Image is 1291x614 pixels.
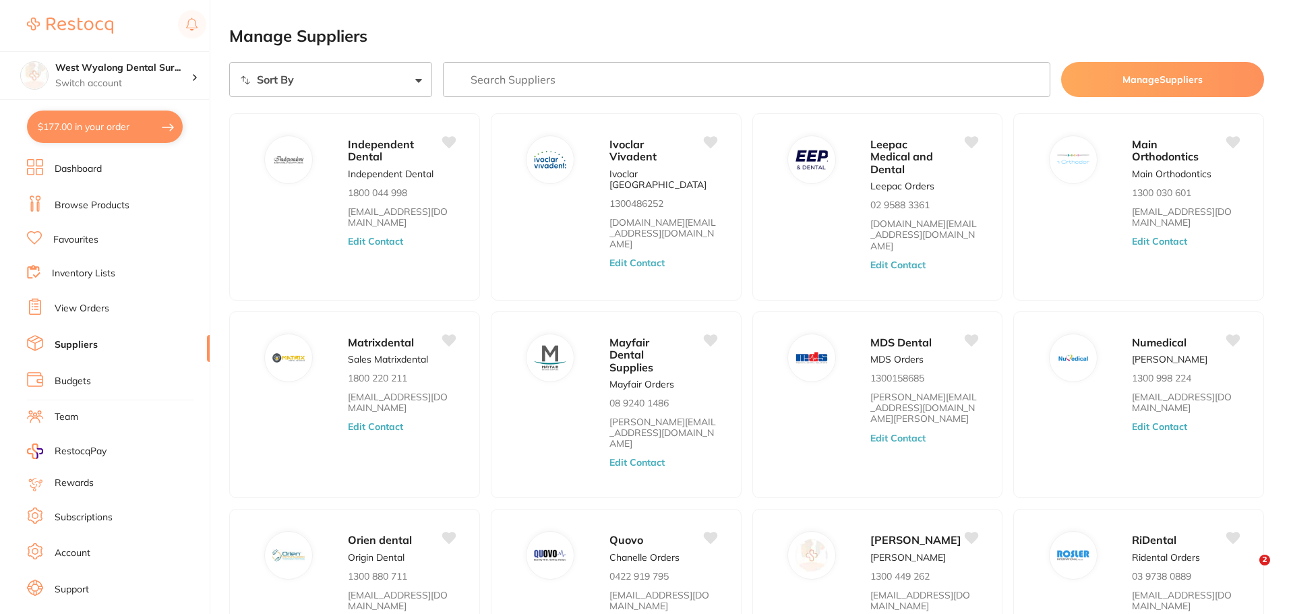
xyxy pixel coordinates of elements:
img: Orien dental [273,540,305,572]
a: Account [55,547,90,560]
button: Edit Contact [1132,421,1187,432]
img: Matrixdental [273,342,305,374]
img: Mayfair Dental Supplies [534,342,566,374]
button: Edit Contact [609,457,665,468]
p: 1300 880 711 [348,571,407,582]
p: Origin Dental [348,552,404,563]
p: 1800 044 998 [348,187,407,198]
a: Support [55,583,89,596]
p: 0422 919 795 [609,571,669,582]
p: Ivoclar [GEOGRAPHIC_DATA] [609,168,717,190]
img: MDS Dental [795,342,828,374]
p: 1300 998 224 [1132,373,1191,383]
img: Quovo [534,540,566,572]
button: Edit Contact [348,236,403,247]
a: [EMAIL_ADDRESS][DOMAIN_NAME] [348,206,455,228]
a: [EMAIL_ADDRESS][DOMAIN_NAME] [609,590,717,611]
p: 1300 030 601 [1132,187,1191,198]
span: Independent Dental [348,137,414,163]
img: West Wyalong Dental Surgery (DentalTown 4) [21,62,48,89]
p: 02 9588 3361 [870,199,930,210]
p: Ridental Orders [1132,552,1200,563]
a: [PERSON_NAME][EMAIL_ADDRESS][DOMAIN_NAME][PERSON_NAME] [870,392,978,424]
a: [EMAIL_ADDRESS][DOMAIN_NAME] [1132,590,1239,611]
span: Numedical [1132,336,1187,349]
iframe: Intercom live chat [1232,555,1264,587]
a: [EMAIL_ADDRESS][DOMAIN_NAME] [348,590,455,611]
p: Independent Dental [348,168,433,179]
p: Mayfair Orders [609,379,674,390]
a: View Orders [55,302,109,315]
a: [DOMAIN_NAME][EMAIL_ADDRESS][DOMAIN_NAME] [870,218,978,251]
a: [EMAIL_ADDRESS][DOMAIN_NAME] [348,392,455,413]
p: 08 9240 1486 [609,398,669,408]
button: ManageSuppliers [1061,62,1264,97]
h2: Manage Suppliers [229,27,1264,46]
h4: West Wyalong Dental Surgery (DentalTown 4) [55,61,191,75]
a: Suppliers [55,338,98,352]
img: RestocqPay [27,443,43,459]
span: Mayfair Dental Supplies [609,336,653,374]
p: 1300486252 [609,198,663,209]
img: Main Orthodontics [1057,144,1089,176]
p: Sales Matrixdental [348,354,428,365]
p: 03 9738 0889 [1132,571,1191,582]
img: Adam Dental [795,540,828,572]
a: [EMAIL_ADDRESS][DOMAIN_NAME] [870,590,978,611]
img: RiDental [1057,540,1089,572]
span: RestocqPay [55,445,107,458]
p: Switch account [55,77,191,90]
button: $177.00 in your order [27,111,183,143]
input: Search Suppliers [443,62,1051,97]
button: Edit Contact [348,421,403,432]
span: Ivoclar Vivadent [609,137,657,163]
span: [PERSON_NAME] [870,533,961,547]
p: 1300 449 262 [870,571,930,582]
img: Restocq Logo [27,18,113,34]
button: Edit Contact [870,433,926,443]
button: Edit Contact [609,257,665,268]
img: Leepac Medical and Dental [795,144,828,176]
button: Edit Contact [1132,236,1187,247]
p: Main Orthodontics [1132,168,1211,179]
a: Subscriptions [55,511,113,524]
a: Inventory Lists [52,267,115,280]
span: Matrixdental [348,336,414,349]
a: Team [55,410,78,424]
a: Dashboard [55,162,102,176]
span: MDS Dental [870,336,932,349]
span: Quovo [609,533,643,547]
a: RestocqPay [27,443,107,459]
p: [PERSON_NAME] [1132,354,1207,365]
a: Rewards [55,477,94,490]
a: [EMAIL_ADDRESS][DOMAIN_NAME] [1132,206,1239,228]
a: Restocq Logo [27,10,113,41]
img: Numedical [1057,342,1089,374]
p: 1800 220 211 [348,373,407,383]
button: Edit Contact [870,259,926,270]
a: [PERSON_NAME][EMAIL_ADDRESS][DOMAIN_NAME] [609,417,717,449]
a: [EMAIL_ADDRESS][DOMAIN_NAME] [1132,392,1239,413]
span: Orien dental [348,533,412,547]
p: [PERSON_NAME] [870,552,946,563]
a: Favourites [53,233,98,247]
p: 1300158685 [870,373,924,383]
span: Main Orthodontics [1132,137,1199,163]
a: [DOMAIN_NAME][EMAIL_ADDRESS][DOMAIN_NAME] [609,217,717,249]
span: RiDental [1132,533,1176,547]
p: Chanelle Orders [609,552,680,563]
span: 2 [1259,555,1270,565]
p: MDS Orders [870,354,924,365]
img: Independent Dental [273,144,305,176]
span: Leepac Medical and Dental [870,137,933,176]
a: Browse Products [55,199,129,212]
a: Budgets [55,375,91,388]
img: Ivoclar Vivadent [534,144,566,176]
p: Leepac Orders [870,181,934,191]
